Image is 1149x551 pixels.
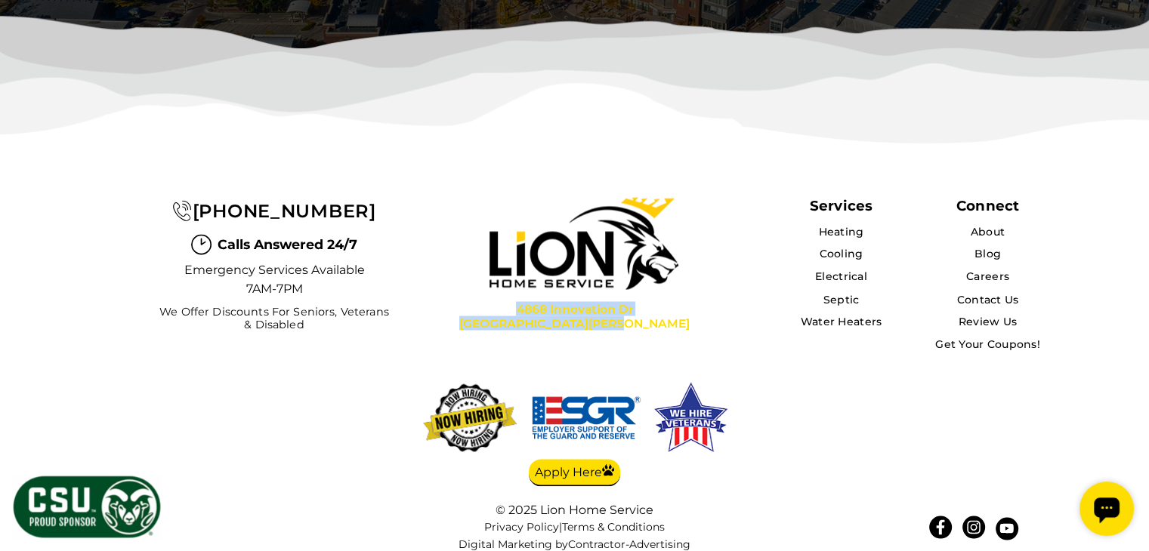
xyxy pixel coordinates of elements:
[459,301,690,331] a: 4868 Innovation Dr[GEOGRAPHIC_DATA][PERSON_NAME]
[568,537,690,550] a: Contractor-Advertising
[801,314,882,328] a: Water Heaters
[193,200,376,222] span: [PHONE_NUMBER]
[562,519,665,533] a: Terms & Conditions
[424,520,726,550] nav: |
[935,337,1040,350] a: Get Your Coupons!
[971,225,1005,239] a: About
[956,197,1019,214] div: Connect
[424,537,726,550] div: Digital Marketing by
[218,235,357,254] span: Calls Answered 24/7
[823,292,860,306] a: Septic
[484,519,559,533] a: Privacy Policy
[810,197,873,214] span: Services
[419,380,520,455] img: now-hiring
[819,247,863,260] a: Cooling
[6,6,60,60] div: Open chat widget
[530,380,643,455] img: We hire veterans
[184,261,365,297] span: Emergency Services Available 7AM-7PM
[957,292,1019,306] a: Contact Us
[529,459,620,486] a: Apply Here
[459,301,690,316] span: 4868 Innovation Dr
[459,316,690,330] span: [GEOGRAPHIC_DATA][PERSON_NAME]
[815,269,867,283] a: Electrical
[818,225,863,239] a: Heating
[11,474,162,540] img: CSU Sponsor Badge
[959,314,1018,328] a: Review Us
[172,200,375,222] a: [PHONE_NUMBER]
[966,269,1009,283] a: Careers
[974,247,1001,260] a: Blog
[155,305,393,331] span: We Offer Discounts for Seniors, Veterans & Disabled
[652,380,729,455] img: We hire veterans
[424,502,726,516] div: © 2025 Lion Home Service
